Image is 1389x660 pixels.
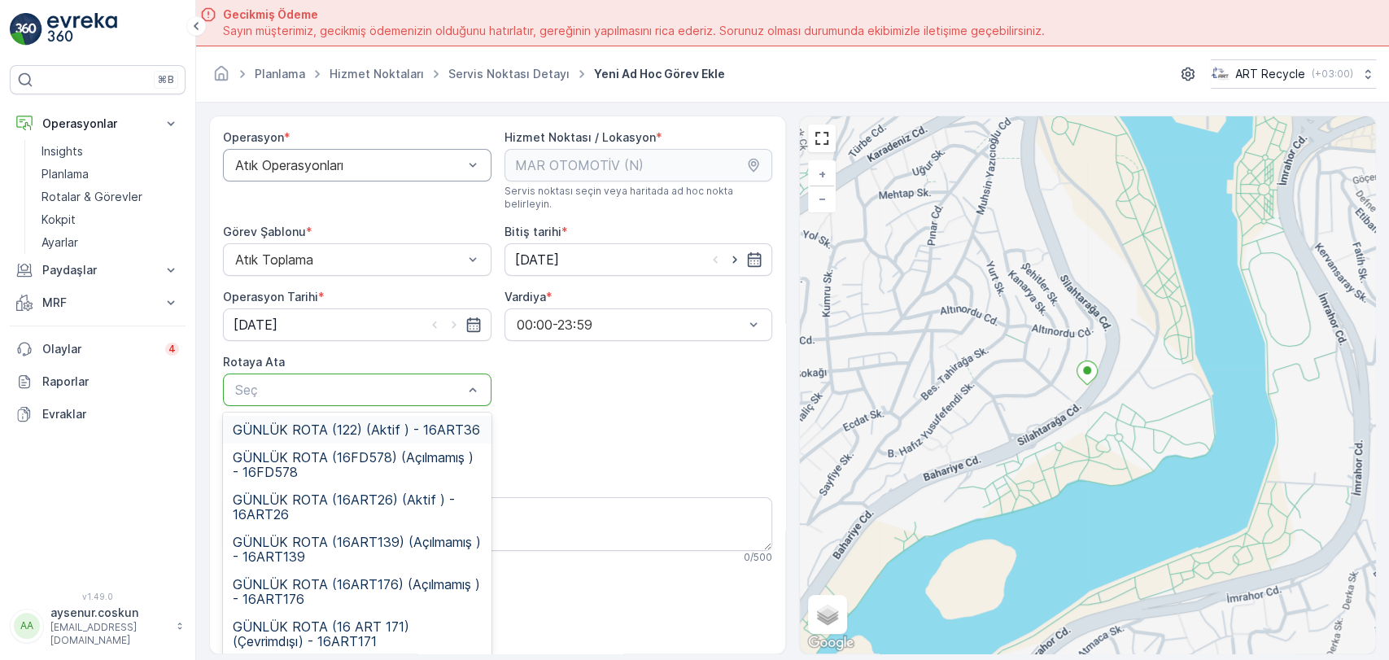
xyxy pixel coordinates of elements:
span: Sayın müşterimiz, gecikmiş ödemenizin olduğunu hatırlatır, gereğinin yapılmasını rica ederiz. Sor... [223,23,1045,39]
label: Hizmet Noktası / Lokasyon [504,130,656,144]
p: Rotalar & Görevler [41,189,142,205]
img: logo [10,13,42,46]
label: Operasyon Tarihi [223,290,318,304]
button: ART Recycle(+03:00) [1211,59,1376,89]
a: Rotalar & Görevler [35,186,186,208]
input: MAR OTOMOTİV (N) [504,149,773,181]
span: GÜNLÜK ROTA (122) (Aktif ) - 16ART36 [233,422,480,437]
a: Insights [35,140,186,163]
label: Operasyon [223,130,284,144]
p: 4 [168,343,176,356]
p: Insights [41,143,83,160]
input: dd/mm/yyyy [223,308,491,341]
a: Bu bölgeyi Google Haritalar'da açın (yeni pencerede açılır) [804,632,858,653]
span: Yeni Ad Hoc Görev Ekle [591,66,728,82]
p: Seç [235,380,463,400]
span: + [819,167,826,181]
p: Planlama [41,166,89,182]
span: − [819,191,827,205]
span: GÜNLÜK ROTA (16ART26) (Aktif ) - 16ART26 [233,492,482,522]
p: MRF [42,295,153,311]
a: Raporlar [10,365,186,398]
p: Raporlar [42,374,179,390]
p: 0 / 500 [744,551,772,564]
a: View Fullscreen [810,126,834,151]
a: Ana Sayfa [212,71,230,85]
a: Evraklar [10,398,186,431]
p: ( +03:00 ) [1312,68,1353,81]
h3: Adım 1: Atık Toplama [223,634,772,653]
img: Google [804,632,858,653]
p: aysenur.coskun [50,605,168,621]
button: Paydaşlar [10,254,186,286]
span: GÜNLÜK ROTA (16FD578) (Açılmamış ) - 16FD578 [233,450,482,479]
div: AA [14,613,40,639]
img: logo_light-DOdMpM7g.png [47,13,117,46]
a: Planlama [255,67,305,81]
a: Layers [810,597,845,632]
span: Servis noktası seçin veya haritada ad hoc nokta belirleyin. [504,185,773,211]
p: [EMAIL_ADDRESS][DOMAIN_NAME] [50,621,168,647]
p: Kokpit [41,212,76,228]
a: Uzaklaştır [810,186,834,211]
a: Yakınlaştır [810,162,834,186]
label: Görev Şablonu [223,225,306,238]
label: Vardiya [504,290,546,304]
button: MRF [10,286,186,319]
span: GÜNLÜK ROTA (16ART139) (Açılmamış ) - 16ART139 [233,535,482,564]
a: Servis Noktası Detayı [448,67,570,81]
p: ART Recycle [1235,66,1305,82]
button: AAaysenur.coskun[EMAIL_ADDRESS][DOMAIN_NAME] [10,605,186,647]
button: Operasyonlar [10,107,186,140]
span: GÜNLÜK ROTA (16 ART 171) (Çevrimdışı) - 16ART171 [233,619,482,649]
img: image_23.png [1211,65,1229,83]
label: Rotaya Ata [223,355,285,369]
p: Olaylar [42,341,155,357]
a: Planlama [35,163,186,186]
span: Gecikmiş Ödeme [223,7,1045,23]
label: Bitiş tarihi [504,225,561,238]
a: Hizmet Noktaları [330,67,424,81]
a: Kokpit [35,208,186,231]
p: Evraklar [42,406,179,422]
span: v 1.49.0 [10,592,186,601]
p: Paydaşlar [42,262,153,278]
p: Operasyonlar [42,116,153,132]
input: dd/mm/yyyy [504,243,773,276]
p: ⌘B [158,73,174,86]
p: Ayarlar [41,234,78,251]
span: GÜNLÜK ROTA (16ART176) (Açılmamış ) - 16ART176 [233,577,482,606]
a: Olaylar4 [10,333,186,365]
a: Ayarlar [35,231,186,254]
h2: Görev Şablonu Yapılandırması [223,590,772,614]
